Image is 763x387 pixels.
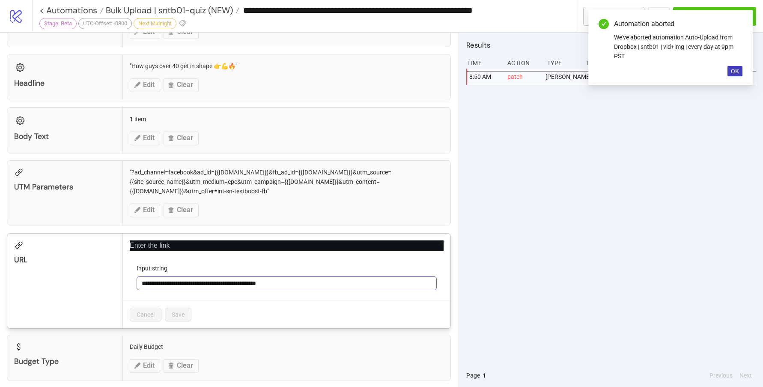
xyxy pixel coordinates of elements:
div: Next Midnight [134,18,176,29]
input: Input string [137,276,437,290]
span: check-circle [599,19,609,29]
span: OK [731,68,739,75]
div: Action [507,55,540,71]
label: Input string [137,264,173,273]
span: Bulk Upload | sntb01-quiz (NEW) [104,5,233,16]
div: Item [586,55,756,71]
button: Next [737,371,754,380]
button: Run Automation [673,7,756,26]
div: patch [507,69,539,85]
div: Stage: Beta [39,18,77,29]
button: 1 [480,371,489,380]
a: < Automations [39,6,104,15]
button: To Builder [583,7,645,26]
h2: Results [466,39,756,51]
button: ... [648,7,670,26]
a: Bulk Upload | sntb01-quiz (NEW) [104,6,239,15]
button: Cancel [130,308,161,321]
div: [PERSON_NAME] [545,69,592,85]
span: Page [466,371,480,380]
div: Type [546,55,580,71]
button: Previous [707,371,735,380]
div: UTC-Offset: -0800 [78,18,132,29]
span: close [438,240,444,246]
div: URL [14,255,116,265]
div: Time [466,55,500,71]
div: We've aborted automation Auto-Upload from Dropbox | sntb01 | vid+img | every day at 9pm PST [614,33,742,61]
div: Automation aborted [614,19,742,29]
button: Save [165,308,191,321]
p: Enter the link [130,240,444,251]
button: OK [727,66,742,76]
div: 8:50 AM [468,69,501,85]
